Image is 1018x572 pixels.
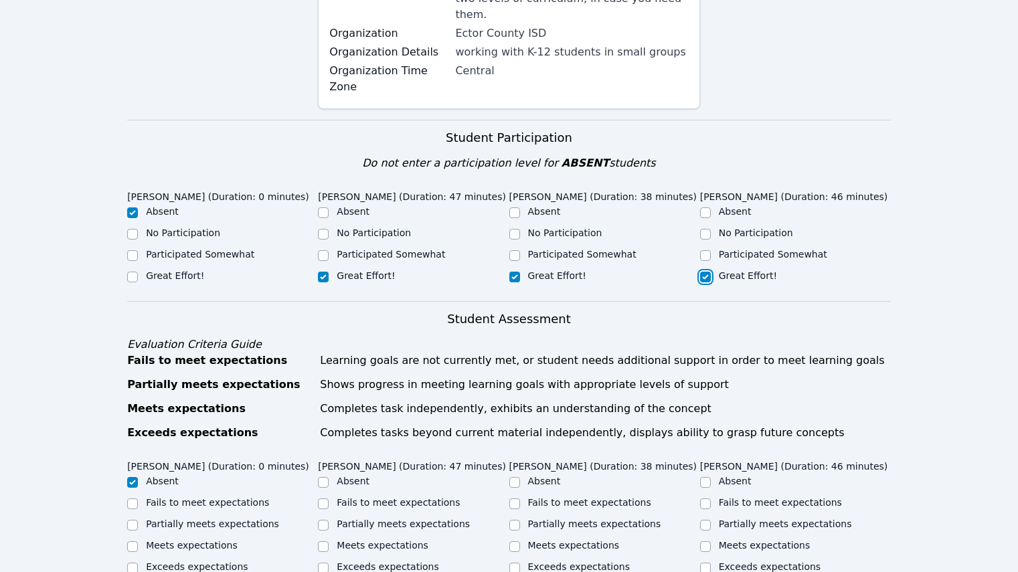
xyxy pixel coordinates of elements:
legend: [PERSON_NAME] (Duration: 47 minutes) [318,185,506,205]
label: Fails to meet expectations [146,497,269,508]
legend: [PERSON_NAME] (Duration: 0 minutes) [127,185,309,205]
label: No Participation [719,227,793,238]
legend: [PERSON_NAME] (Duration: 46 minutes) [700,454,888,474]
label: Meets expectations [719,540,811,551]
div: Fails to meet expectations [127,353,312,369]
div: Completes tasks beyond current material independently, displays ability to grasp future concepts [320,425,891,441]
div: Completes task independently, exhibits an understanding of the concept [320,401,891,417]
label: Partially meets expectations [528,518,661,529]
label: Absent [337,476,369,486]
label: Participated Somewhat [337,249,445,260]
label: Absent [146,206,179,217]
label: Absent [337,206,369,217]
label: Meets expectations [146,540,238,551]
div: working with K-12 students in small groups [455,44,688,60]
label: Absent [719,476,752,486]
label: Partially meets expectations [337,518,470,529]
legend: [PERSON_NAME] (Duration: 47 minutes) [318,454,506,474]
legend: [PERSON_NAME] (Duration: 46 minutes) [700,185,888,205]
div: Shows progress in meeting learning goals with appropriate levels of support [320,377,891,393]
label: Organization [329,25,447,41]
label: No Participation [146,227,220,238]
label: No Participation [528,227,602,238]
label: Partially meets expectations [146,518,279,529]
legend: [PERSON_NAME] (Duration: 38 minutes) [509,185,697,205]
label: Great Effort! [146,270,204,281]
label: Fails to meet expectations [337,497,460,508]
label: Organization Details [329,44,447,60]
label: Participated Somewhat [146,249,254,260]
label: Participated Somewhat [719,249,827,260]
label: Exceeds expectations [337,561,438,572]
label: Great Effort! [528,270,586,281]
label: Participated Somewhat [528,249,637,260]
label: Absent [146,476,179,486]
label: Partially meets expectations [719,518,852,529]
div: Ector County ISD [455,25,688,41]
label: Meets expectations [337,540,428,551]
label: Meets expectations [528,540,620,551]
label: Exceeds expectations [719,561,821,572]
div: Partially meets expectations [127,377,312,393]
label: Absent [528,476,561,486]
label: Absent [719,206,752,217]
div: Meets expectations [127,401,312,417]
label: Exceeds expectations [528,561,630,572]
div: Learning goals are not currently met, or student needs additional support in order to meet learni... [320,353,891,369]
label: Exceeds expectations [146,561,248,572]
div: Do not enter a participation level for students [127,155,891,171]
div: Exceeds expectations [127,425,312,441]
h3: Student Participation [127,128,891,147]
span: ABSENT [562,157,609,169]
h3: Student Assessment [127,310,891,328]
label: Fails to meet expectations [528,497,651,508]
label: Great Effort! [719,270,777,281]
label: Great Effort! [337,270,395,281]
legend: [PERSON_NAME] (Duration: 38 minutes) [509,454,697,474]
label: Fails to meet expectations [719,497,842,508]
label: No Participation [337,227,411,238]
label: Absent [528,206,561,217]
div: Evaluation Criteria Guide [127,337,891,353]
label: Organization Time Zone [329,63,447,95]
legend: [PERSON_NAME] (Duration: 0 minutes) [127,454,309,474]
div: Central [455,63,688,79]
